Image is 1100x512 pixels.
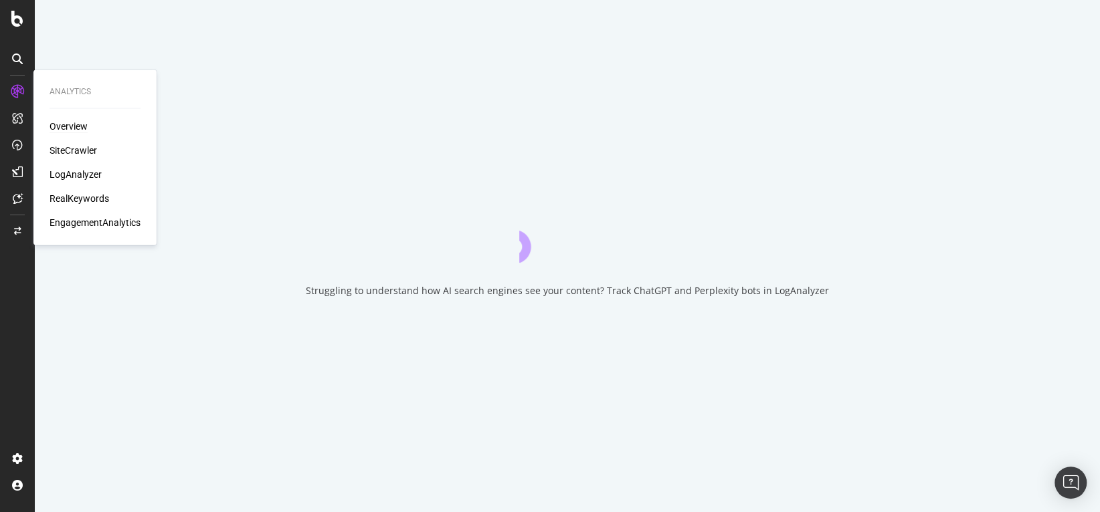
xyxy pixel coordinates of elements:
div: Analytics [50,86,141,98]
a: SiteCrawler [50,144,97,157]
a: LogAnalyzer [50,168,102,181]
a: RealKeywords [50,192,109,205]
div: Open Intercom Messenger [1055,467,1087,499]
div: animation [519,215,616,263]
a: EngagementAnalytics [50,216,141,229]
a: Overview [50,120,88,133]
div: Struggling to understand how AI search engines see your content? Track ChatGPT and Perplexity bot... [306,284,829,297]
